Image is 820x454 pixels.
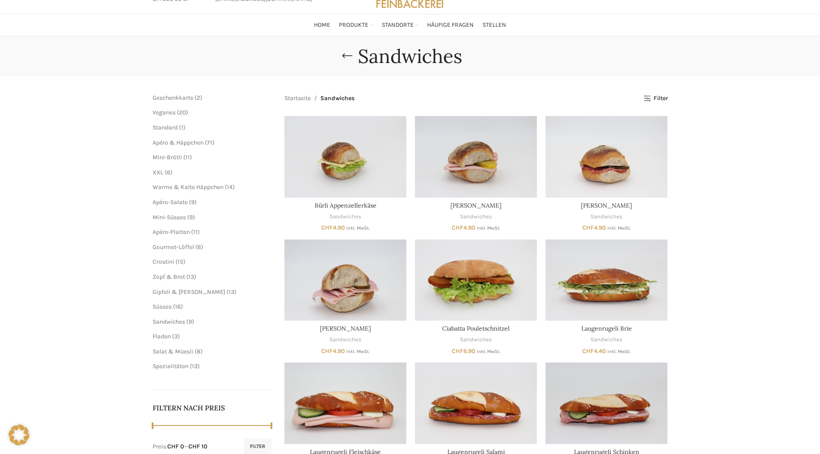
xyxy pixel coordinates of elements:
a: Startseite [284,94,311,103]
span: Häufige Fragen [427,21,474,29]
a: Häufige Fragen [427,16,474,34]
a: Salat & Müesli [153,348,193,355]
a: Mini-Süsses [153,214,186,221]
a: Apéro & Häppchen [153,139,204,146]
a: Sandwiches [460,213,492,221]
bdi: 4.90 [321,224,345,231]
bdi: 4.40 [582,347,606,355]
a: Produkte [339,16,373,34]
a: Apéro-Salate [153,199,188,206]
a: Gourmet-Löffel [153,243,194,251]
a: Laugenrugeli Salami [415,363,537,444]
a: Gipfeli & [PERSON_NAME] [153,288,225,296]
span: 1 [181,124,183,131]
span: Warme & Kalte Häppchen [153,183,223,191]
a: Geschenkkarte [153,94,193,101]
bdi: 4.90 [452,224,475,231]
span: Home [314,21,330,29]
span: Apéro-Platten [153,228,190,236]
span: 16 [175,303,181,310]
span: 11 [185,154,190,161]
span: 11 [193,228,198,236]
small: inkl. MwSt. [477,225,500,231]
h5: Filtern nach Preis [153,403,272,413]
a: Laugenrugeli Schinken [546,363,667,444]
span: CHF [582,347,594,355]
span: 9 [189,214,193,221]
span: 14 [227,183,233,191]
a: Laugenrugeli Fleischkäse [284,363,406,444]
small: inkl. MwSt. [346,349,370,354]
small: inkl. MwSt. [607,225,631,231]
span: 6 [167,169,170,176]
button: Filter [244,438,271,454]
span: 20 [179,109,186,116]
span: Sandwiches [153,318,185,325]
h1: Sandwiches [358,45,462,68]
span: Produkte [339,21,368,29]
a: Bürli Schinken [284,240,406,321]
span: 2 [197,94,200,101]
a: Home [314,16,330,34]
a: Standard [153,124,178,131]
span: 3 [174,333,178,340]
a: Bürli Fleischkäse [415,116,537,197]
a: Bürli Appenzellerkäse [315,202,376,209]
a: Laugenrugeli Brie [546,240,667,321]
a: Standorte [382,16,418,34]
a: Go back [336,47,358,65]
span: 15 [178,258,183,265]
a: [PERSON_NAME] [450,202,501,209]
span: CHF [452,224,463,231]
a: [PERSON_NAME] [581,202,632,209]
span: Stellen [482,21,506,29]
span: 71 [207,139,212,146]
span: 9 [191,199,195,206]
a: [PERSON_NAME] [320,325,371,332]
a: Mini-Brötli [153,154,182,161]
span: 8 [197,348,201,355]
a: Bürli Appenzellerkäse [284,116,406,197]
small: inkl. MwSt. [346,225,370,231]
span: CHF [321,224,333,231]
small: inkl. MwSt. [477,349,500,354]
span: 6 [198,243,201,251]
bdi: 4.90 [582,224,606,231]
bdi: 6.90 [452,347,475,355]
a: Zopf & Brot [153,273,185,281]
span: 13 [229,288,234,296]
bdi: 4.90 [321,347,345,355]
a: Sandwiches [329,213,361,221]
a: Sandwiches [329,336,361,344]
span: CHF 0 [167,443,184,450]
a: Laugenrugeli Brie [581,325,632,332]
a: Bürli Salami [546,116,667,197]
div: Preis: — [153,442,207,451]
a: XXL [153,169,163,176]
span: Fladen [153,333,171,340]
small: inkl. MwSt. [607,349,631,354]
a: Süsses [153,303,172,310]
span: CHF [582,224,594,231]
a: Sandwiches [590,213,622,221]
nav: Breadcrumb [284,94,354,103]
span: CHF 10 [188,443,207,450]
div: Main navigation [148,16,672,34]
span: 13 [192,363,198,370]
a: Sandwiches [460,336,492,344]
a: Ciabatta Pouletschnitzel [442,325,510,332]
span: CHF [321,347,333,355]
a: Veganes [153,109,175,116]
